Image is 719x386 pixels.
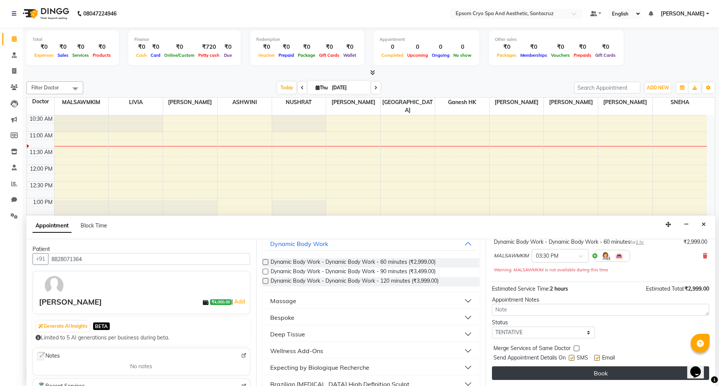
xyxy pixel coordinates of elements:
[601,251,610,260] img: Hairdresser.png
[162,53,196,58] span: Online/Custom
[636,240,644,245] span: 2 hr
[162,43,196,51] div: ₹0
[70,43,91,51] div: ₹0
[492,366,709,380] button: Book
[495,53,518,58] span: Packages
[646,285,685,292] span: Estimated Total:
[31,198,54,206] div: 1:00 PM
[272,98,326,107] span: NUSHRAT
[270,313,294,322] div: Bespoke
[91,43,113,51] div: ₹0
[270,239,328,248] div: Dynamic Body Work
[33,245,250,253] div: Patient
[33,253,48,265] button: +91
[492,319,595,327] div: Status
[36,334,247,342] div: Limited to 5 AI generations per business during beta.
[330,82,367,93] input: 2025-09-04
[28,148,54,156] div: 11:30 AM
[33,43,56,51] div: ₹0
[296,53,317,58] span: Package
[435,98,489,107] span: Ganesh HK
[271,277,439,286] span: Dynamic Body Work - Dynamic Body Work - 120 minutes (₹3,999.00)
[492,296,709,304] div: Appointment Notes
[43,274,65,296] img: avatar
[317,53,341,58] span: Gift Cards
[56,53,70,58] span: Sales
[149,53,162,58] span: Card
[266,237,477,251] button: Dynamic Body Work
[232,297,246,306] span: |
[451,53,473,58] span: No show
[134,36,235,43] div: Finance
[33,53,56,58] span: Expenses
[218,98,272,107] span: ASHWINI
[28,115,54,123] div: 10:30 AM
[266,294,477,308] button: Massage
[518,43,549,51] div: ₹0
[196,53,221,58] span: Petty cash
[341,43,358,51] div: ₹0
[593,43,618,51] div: ₹0
[683,238,707,246] div: ₹2,999.00
[54,98,109,107] span: MALSAWMKIM
[28,182,54,190] div: 12:30 PM
[134,43,149,51] div: ₹0
[266,361,477,374] button: Expecting by Biologique Recherche
[494,267,608,272] small: Warning: MALSAWMKIM is not available during this time
[296,43,317,51] div: ₹0
[645,82,671,93] button: ADD NEW
[602,354,615,363] span: Email
[149,43,162,51] div: ₹0
[494,252,529,260] span: MALSAWMKIM
[222,53,234,58] span: Due
[380,53,405,58] span: Completed
[317,43,341,51] div: ₹0
[31,84,59,90] span: Filter Doctor
[56,43,70,51] div: ₹0
[277,43,296,51] div: ₹0
[233,297,246,306] a: Add
[685,285,709,292] span: ₹2,999.00
[326,98,380,107] span: [PERSON_NAME]
[36,321,89,332] button: Generate AI Insights
[493,344,571,354] span: Merge Services of Same Doctor
[494,238,644,246] div: Dynamic Body Work - Dynamic Body Work - 60 minutes
[266,311,477,324] button: Bespoke
[549,43,572,51] div: ₹0
[490,98,544,107] span: [PERSON_NAME]
[341,53,358,58] span: Wallet
[492,285,550,292] span: Estimated Service Time:
[653,98,707,107] span: SNEHA
[572,53,593,58] span: Prepaids
[256,36,358,43] div: Redemption
[380,36,473,43] div: Appointment
[33,219,72,233] span: Appointment
[698,219,709,230] button: Close
[221,43,235,51] div: ₹0
[33,36,113,43] div: Total
[405,43,430,51] div: 0
[196,43,221,51] div: ₹720
[270,346,323,355] div: Wellness Add-Ons
[572,43,593,51] div: ₹0
[277,82,296,93] span: Today
[577,354,588,363] span: SMS
[277,53,296,58] span: Prepaid
[271,268,436,277] span: Dynamic Body Work - Dynamic Body Work - 90 minutes (₹3,499.00)
[405,53,430,58] span: Upcoming
[134,53,149,58] span: Cash
[83,3,117,24] b: 08047224946
[381,98,435,115] span: [GEOGRAPHIC_DATA]
[451,43,473,51] div: 0
[31,215,54,223] div: 1:30 PM
[130,363,152,370] span: No notes
[271,258,436,268] span: Dynamic Body Work - Dynamic Body Work - 60 minutes (₹2,999.00)
[81,222,107,229] span: Block Time
[550,285,568,292] span: 2 hours
[430,53,451,58] span: Ongoing
[430,43,451,51] div: 0
[495,43,518,51] div: ₹0
[661,10,705,18] span: [PERSON_NAME]
[36,351,60,361] span: Notes
[380,43,405,51] div: 0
